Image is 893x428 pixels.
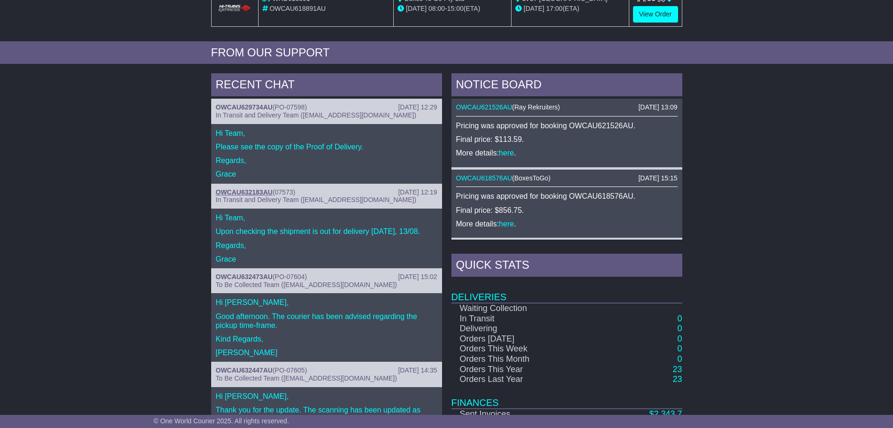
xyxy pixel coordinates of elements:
[677,344,682,353] a: 0
[217,4,252,13] img: HiTrans.png
[216,103,273,111] a: OWCAU629734AU
[677,334,682,343] a: 0
[275,273,305,280] span: PO-07604
[216,227,437,236] p: Upon checking the shipment is out for delivery [DATE], 13/08.
[216,213,437,222] p: Hi Team,
[216,312,437,330] p: Good afternoon. The courier has been advised regarding the pickup time-frame.
[672,374,682,384] a: 23
[649,409,682,419] a: $2,343.7
[654,409,682,419] span: 2,343.7
[456,148,678,157] p: More details: .
[275,188,293,196] span: 07573
[451,354,591,365] td: Orders This Month
[398,103,437,111] div: [DATE] 12:29
[638,103,677,111] div: [DATE] 13:09
[456,219,678,228] p: More details: .
[451,324,591,334] td: Delivering
[216,348,437,357] p: [PERSON_NAME]
[451,73,682,99] div: NOTICE BOARD
[456,192,678,201] p: Pricing was approved for booking OWCAU618576AU.
[216,335,437,343] p: Kind Regards,
[216,273,437,281] div: ( )
[211,73,442,99] div: RECENT CHAT
[638,174,677,182] div: [DATE] 15:15
[451,385,682,409] td: Finances
[677,354,682,364] a: 0
[677,314,682,323] a: 0
[216,111,417,119] span: In Transit and Delivery Team ([EMAIL_ADDRESS][DOMAIN_NAME])
[406,5,427,12] span: [DATE]
[456,135,678,144] p: Final price: $113.59.
[514,103,558,111] span: Ray Rekruiters
[216,188,437,196] div: ( )
[216,298,437,307] p: Hi [PERSON_NAME],
[275,103,305,111] span: PO-07598
[677,324,682,333] a: 0
[451,303,591,314] td: Waiting Collection
[216,255,437,264] p: Grace
[515,4,625,14] div: (ETA)
[456,121,678,130] p: Pricing was approved for booking OWCAU621526AU.
[211,46,682,60] div: FROM OUR SUPPORT
[633,6,678,23] a: View Order
[216,129,437,138] p: Hi Team,
[216,281,397,288] span: To Be Collected Team ([EMAIL_ADDRESS][DOMAIN_NAME])
[451,374,591,385] td: Orders Last Year
[451,254,682,279] div: Quick Stats
[153,417,289,425] span: © One World Courier 2025. All rights reserved.
[216,156,437,165] p: Regards,
[451,314,591,324] td: In Transit
[398,188,437,196] div: [DATE] 12:19
[216,392,437,401] p: Hi [PERSON_NAME],
[269,5,326,12] span: OWCAU618891AU
[216,366,273,374] a: OWCAU632447AU
[216,196,417,203] span: In Transit and Delivery Team ([EMAIL_ADDRESS][DOMAIN_NAME])
[447,5,464,12] span: 15:00
[546,5,563,12] span: 17:00
[451,409,591,420] td: Sent Invoices
[456,103,512,111] a: OWCAU621526AU
[451,344,591,354] td: Orders This Week
[456,174,512,182] a: OWCAU618576AU
[216,374,397,382] span: To Be Collected Team ([EMAIL_ADDRESS][DOMAIN_NAME])
[275,366,305,374] span: PO-07605
[216,366,437,374] div: ( )
[456,174,678,182] div: ( )
[216,142,437,151] p: Please see the copy of the Proof of Delivery.
[672,365,682,374] a: 23
[499,220,514,228] a: here
[514,174,548,182] span: BoxesToGo
[216,273,273,280] a: OWCAU632473AU
[456,103,678,111] div: ( )
[499,149,514,157] a: here
[451,334,591,344] td: Orders [DATE]
[398,273,437,281] div: [DATE] 15:02
[216,170,437,179] p: Grace
[216,405,437,423] p: Thank you for the update. The scanning has been updated as well.
[451,279,682,303] td: Deliveries
[398,366,437,374] div: [DATE] 14:35
[216,188,273,196] a: OWCAU632183AU
[456,206,678,215] p: Final price: $856.75.
[216,103,437,111] div: ( )
[524,5,544,12] span: [DATE]
[451,365,591,375] td: Orders This Year
[428,5,445,12] span: 08:00
[216,241,437,250] p: Regards,
[397,4,507,14] div: - (ETA)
